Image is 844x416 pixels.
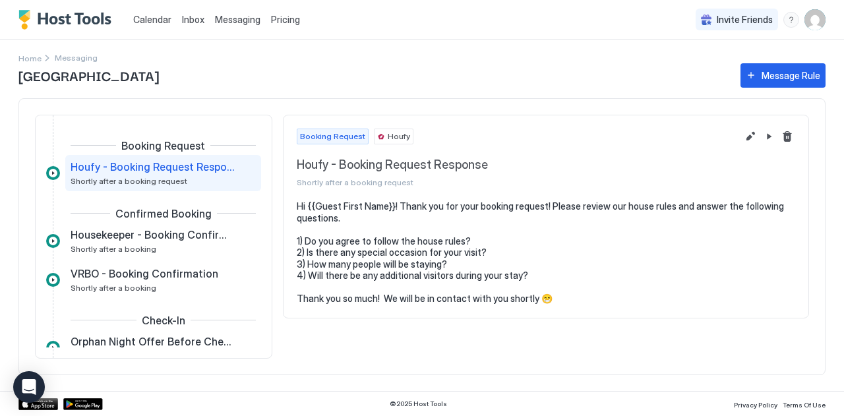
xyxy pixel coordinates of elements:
span: Shortly after a booking request [297,177,737,187]
a: Terms Of Use [783,397,826,411]
span: Confirmed Booking [115,207,212,220]
div: menu [783,12,799,28]
a: Inbox [182,13,204,26]
a: Messaging [215,13,260,26]
button: Message Rule [740,63,826,88]
button: Delete message rule [779,129,795,144]
button: Pause Message Rule [761,129,777,144]
span: Houfy - Booking Request Response [297,158,737,173]
a: Host Tools Logo [18,10,117,30]
a: Privacy Policy [734,397,777,411]
span: Messaging [215,14,260,25]
div: Breadcrumb [18,51,42,65]
span: Invite Friends [717,14,773,26]
span: Orphan Night Offer Before Check-In [71,335,235,348]
div: Open Intercom Messenger [13,371,45,403]
a: Home [18,51,42,65]
span: [GEOGRAPHIC_DATA] [18,65,727,85]
div: User profile [804,9,826,30]
span: Inbox [182,14,204,25]
div: Message Rule [762,69,820,82]
span: VRBO - Booking Confirmation [71,267,218,280]
span: Home [18,53,42,63]
span: Booking Request [300,131,365,142]
button: Edit message rule [742,129,758,144]
span: Calendar [133,14,171,25]
span: Shortly after a booking [71,244,156,254]
span: Pricing [271,14,300,26]
span: Terms Of Use [783,401,826,409]
span: Shortly after a booking request [71,176,187,186]
span: Houfy [388,131,410,142]
span: © 2025 Host Tools [390,400,447,408]
pre: Hi {{Guest First Name}}! Thank you for your booking request! Please review our house rules and an... [297,200,795,305]
a: Google Play Store [63,398,103,410]
a: Calendar [133,13,171,26]
span: Privacy Policy [734,401,777,409]
a: App Store [18,398,58,410]
span: Booking Request [121,139,205,152]
span: Shortly after a booking [71,283,156,293]
span: Breadcrumb [55,53,98,63]
span: Check-In [142,314,185,327]
span: Housekeeper - Booking Confirmation [71,228,235,241]
span: Houfy - Booking Request Response [71,160,235,173]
